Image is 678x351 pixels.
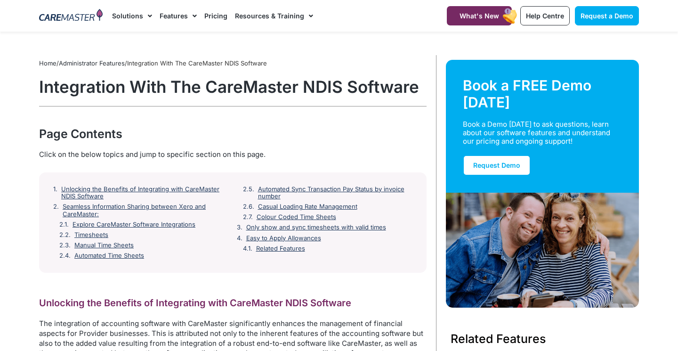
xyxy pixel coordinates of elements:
span: / / [39,59,267,67]
a: Unlocking the Benefits of Integrating with CareMaster NDIS Software [61,186,229,200]
a: Casual Loading Rate Management [258,203,357,211]
h3: Related Features [451,330,634,347]
a: Manual Time Sheets [74,242,134,249]
a: Colour Coded Time Sheets [257,213,336,221]
a: Request a Demo [575,6,639,25]
h2: Unlocking the Benefits of Integrating with CareMaster NDIS Software [39,297,427,309]
img: CareMaster Logo [39,9,103,23]
span: Request Demo [473,161,520,169]
div: Book a Demo [DATE] to ask questions, learn about our software features and understand our pricing... [463,120,611,146]
a: Request Demo [463,155,531,176]
span: What's New [460,12,499,20]
a: Related Features [256,245,305,253]
a: Home [39,59,56,67]
a: Automated Sync Transaction Pay Status by invoice number [258,186,413,200]
span: Request a Demo [581,12,633,20]
span: Help Centre [526,12,564,20]
h1: Integration With The CareMaster NDIS Software [39,77,427,97]
a: Help Centre [520,6,570,25]
a: Seamless Information Sharing between Xero and CareMaster: [63,203,229,218]
a: What's New [447,6,512,25]
a: Administrator Features [59,59,125,67]
span: Integration With The CareMaster NDIS Software [127,59,267,67]
div: Page Contents [39,125,427,142]
img: Support Worker and NDIS Participant out for a coffee. [446,193,639,308]
div: Click on the below topics and jump to specific section on this page. [39,149,427,160]
div: Book a FREE Demo [DATE] [463,77,622,111]
a: Only show and sync timesheets with valid times [246,224,386,231]
a: Automated Time Sheets [74,252,144,260]
a: Easy to Apply Allowances [246,235,321,242]
a: Timesheets [74,231,108,239]
a: Explore CareMaster Software Integrations [73,221,195,229]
